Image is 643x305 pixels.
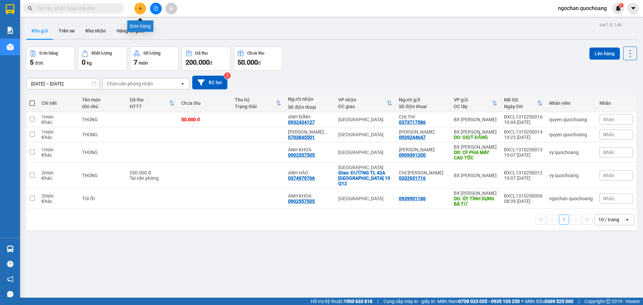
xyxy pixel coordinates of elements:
span: caret-down [630,5,636,11]
span: đ [258,60,261,66]
th: Toggle SortBy [231,94,285,112]
img: warehouse-icon [7,44,14,51]
button: Chưa thu50.000đ [234,47,282,71]
span: Nhãn [603,173,615,178]
div: Ngày ĐH [504,104,537,109]
strong: 0708 023 035 - 0935 103 250 [458,299,520,304]
div: BXCL1310250012 [504,170,543,175]
button: plus [134,3,146,14]
div: DĐ: CF PHA MÁY CAO TỐC [454,150,497,160]
div: BX [PERSON_NAME] [454,190,497,196]
div: VP gửi [454,97,492,102]
div: ver 1.8.146 [599,21,622,28]
div: [GEOGRAPHIC_DATA] [338,132,392,137]
div: 10 / trang [598,216,619,223]
span: 50.000 [237,58,258,66]
span: 1 [620,3,622,8]
div: Số điện thoại [288,104,331,110]
div: Mã GD [504,97,537,102]
div: quyen.quochoang [549,132,593,137]
button: Đơn hàng5đơn [26,47,75,71]
div: ĐC lấy [454,104,492,109]
div: 2 món [42,170,75,175]
span: aim [169,6,173,11]
span: Cung cấp máy in - giấy in: [383,298,436,305]
span: | [377,298,378,305]
div: 2 món [42,193,75,199]
div: 10:07 [DATE] [504,152,543,158]
div: 08:39 [DATE] [504,199,543,204]
div: 0932434127 [288,120,315,125]
div: CHỊ TRINH [399,170,447,175]
span: file-add [153,6,158,11]
span: Hỗ trợ kỹ thuật: [311,298,372,305]
sup: 2 [224,72,231,79]
button: Khối lượng0kg [78,47,127,71]
div: ĐC giao [338,104,387,109]
span: 200.000 [186,58,210,66]
span: đơn [35,60,43,66]
div: Chọn văn phòng nhận [107,80,153,87]
div: Giao: ĐƯỜNG TL 42A THẠNH LỘC 19 Q12 [338,170,392,186]
div: ANH HÀO [288,170,331,175]
div: [GEOGRAPHIC_DATA] [338,165,392,170]
span: món [139,60,148,66]
span: ... [324,129,328,135]
div: BX [PERSON_NAME] [454,117,497,122]
div: 0939901186 [399,196,426,201]
span: copyright [606,299,611,304]
svg: open [180,81,185,86]
th: Toggle SortBy [501,94,546,112]
div: 0703845501 [288,135,315,140]
div: BXCL1310250016 [504,114,543,120]
div: Người gửi [399,97,447,102]
div: Khác [42,120,75,125]
div: Nhân viên [549,100,593,106]
div: Khác [42,135,75,140]
img: warehouse-icon [7,245,14,252]
div: [GEOGRAPHIC_DATA] [338,196,392,201]
span: 7 [134,58,137,66]
div: ANH KHOA [288,147,331,152]
input: Select a date range. [26,78,99,89]
div: Khác [42,199,75,204]
div: DĐ: GIỌT ĐẮNG [454,135,497,140]
div: BXCL1310250006 [504,193,543,199]
div: 10:07 [DATE] [504,175,543,181]
div: Đơn hàng [127,20,153,32]
span: đ [210,60,212,66]
th: Toggle SortBy [126,94,178,112]
span: Nhãn [603,132,615,137]
span: kg [87,60,92,66]
div: ANH KHÁNH [399,129,447,135]
div: Chưa thu [247,51,264,56]
div: Khối lượng [91,51,112,56]
div: BXCL1310250014 [504,129,543,135]
th: Toggle SortBy [335,94,396,112]
span: Nhãn [603,117,615,122]
img: logo-vxr [6,4,14,14]
div: 0332931716 [399,175,426,181]
div: Tên món [82,97,123,102]
button: Số lượng7món [130,47,178,71]
div: 0374979766 [288,175,315,181]
div: THÙNG [82,173,123,178]
div: 0909391200 [399,152,426,158]
div: ANH KHOA [288,193,331,199]
div: HTTT [130,104,169,109]
div: 200.000 đ [130,170,174,175]
button: Bộ lọc [192,76,227,89]
div: LÊ KHÁNH CƯỜNG [399,147,447,152]
div: ANH ĐỈNH [288,114,331,120]
div: Trạng thái [235,104,276,109]
button: Trên xe [53,23,80,39]
button: Hàng đã giao [111,23,150,39]
div: 1 món [42,129,75,135]
strong: 0369 525 060 [545,299,573,304]
div: BX [PERSON_NAME] [454,144,497,150]
div: Khác [42,175,75,181]
sup: 1 [619,3,624,8]
div: Đã thu [195,51,208,56]
img: solution-icon [7,27,14,34]
div: Đã thu [130,97,169,102]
